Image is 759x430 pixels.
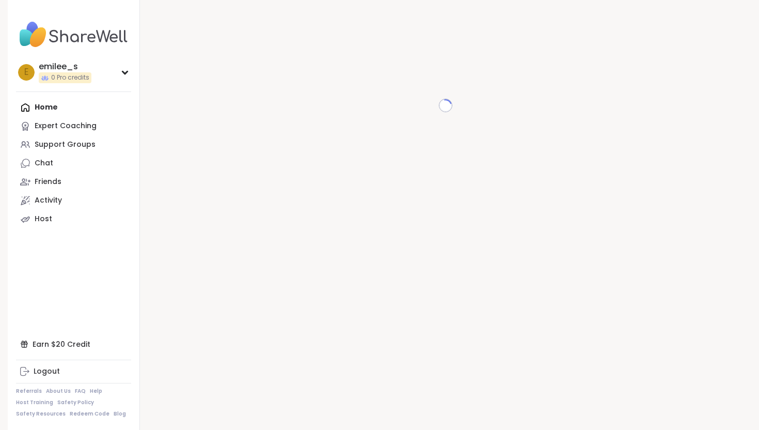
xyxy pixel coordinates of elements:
[51,73,89,82] span: 0 Pro credits
[16,191,131,210] a: Activity
[35,177,61,187] div: Friends
[34,366,60,377] div: Logout
[57,399,94,406] a: Safety Policy
[90,388,102,395] a: Help
[16,388,42,395] a: Referrals
[114,410,126,418] a: Blog
[35,195,62,206] div: Activity
[35,121,97,131] div: Expert Coaching
[16,399,53,406] a: Host Training
[16,154,131,173] a: Chat
[16,410,66,418] a: Safety Resources
[16,335,131,354] div: Earn $20 Credit
[46,388,71,395] a: About Us
[39,61,91,72] div: emilee_s
[24,66,28,79] span: e
[16,117,131,135] a: Expert Coaching
[16,17,131,53] img: ShareWell Nav Logo
[16,135,131,154] a: Support Groups
[16,173,131,191] a: Friends
[70,410,109,418] a: Redeem Code
[35,140,96,150] div: Support Groups
[16,362,131,381] a: Logout
[35,158,53,168] div: Chat
[75,388,86,395] a: FAQ
[16,210,131,228] a: Host
[35,214,52,224] div: Host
